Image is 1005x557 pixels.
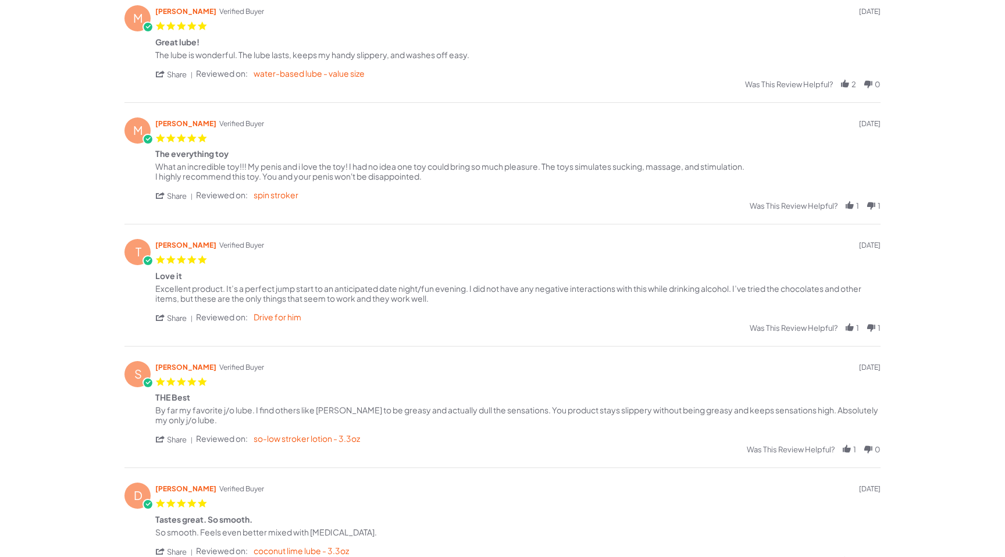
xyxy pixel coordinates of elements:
[155,190,196,201] span: share
[155,149,229,162] div: The everything toy
[125,490,151,500] span: D
[155,283,861,304] div: Excellent product. It’s a perfect jump start to an anticipated date night/fun evening. I did not ...
[866,200,876,211] div: vote down Review by Michael F. on 16 Jun 2025
[254,68,365,78] a: water-based lube - value size
[196,312,248,322] span: Reviewed on:
[859,484,881,494] span: review date 05/25/25
[219,119,264,128] span: Verified Buyer
[167,191,187,201] span: share
[219,240,264,250] span: Verified Buyer
[859,362,881,372] span: review date 06/01/25
[125,247,151,256] span: T
[254,433,360,444] a: so-low stroker lotion - 3.3oz
[856,323,859,333] span: 1
[167,435,187,445] span: share
[853,445,856,455] span: 1
[840,78,850,90] div: vote up Review by Michael F. on 16 Jun 2025
[155,362,216,372] span: [PERSON_NAME]
[254,545,349,556] a: coconut lime lube - 3.3oz
[851,80,856,90] span: 2
[167,70,187,80] span: share
[219,484,264,494] span: Verified Buyer
[196,546,248,556] span: Reviewed on:
[878,323,881,333] span: 1
[859,119,881,128] span: review date 06/16/25
[844,322,855,333] div: vote up Review by Travis E. on 5 Jun 2025
[155,161,744,181] div: What an incredible toy!!! My penis and i love the toy! I had no idea one toy could bring so much ...
[155,240,216,250] span: [PERSON_NAME]
[125,125,151,135] span: M
[196,434,248,444] span: Reviewed on:
[155,312,196,323] span: share
[196,190,248,200] span: Reviewed on:
[155,37,199,50] div: Great lube!
[125,13,151,23] span: M
[155,484,216,494] span: [PERSON_NAME]
[219,362,264,372] span: Verified Buyer
[155,546,196,556] span: share
[155,527,377,537] div: So smooth. Feels even better mixed with [MEDICAL_DATA].
[863,444,874,455] div: vote down Review by Stephen B. on 1 Jun 2025
[254,312,301,322] a: Drive for him
[155,271,182,284] div: Love it
[750,201,837,211] span: Was this review helpful?
[859,240,881,250] span: review date 06/05/25
[125,369,151,379] span: S
[842,444,852,455] div: vote up Review by Stephen B. on 1 Jun 2025
[844,200,855,211] div: vote up Review by Michael F. on 16 Jun 2025
[155,515,252,527] div: Tastes great. So smooth.
[875,445,881,455] span: 0
[155,434,196,444] span: share
[155,49,469,60] div: The lube is wonderful. The lube lasts, keeps my handy slippery, and washes off easy.
[167,547,187,557] span: share
[167,313,187,323] span: share
[745,80,833,90] span: Was this review helpful?
[859,6,881,16] span: review date 06/16/25
[866,322,876,333] div: vote down Review by Travis E. on 5 Jun 2025
[196,69,248,78] span: Reviewed on:
[856,201,859,211] span: 1
[875,80,881,90] span: 0
[155,6,216,16] span: [PERSON_NAME]
[155,119,216,128] span: [PERSON_NAME]
[155,405,878,425] div: By far my favorite j/o lube. I find others like [PERSON_NAME] to be greasy and actually dull the ...
[747,445,835,455] span: Was this review helpful?
[219,6,264,16] span: Verified Buyer
[155,69,196,79] span: share
[750,323,837,333] span: Was this review helpful?
[878,201,881,211] span: 1
[863,78,874,90] div: vote down Review by Michael F. on 16 Jun 2025
[155,392,190,405] div: THE Best
[254,190,298,200] a: spin stroker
